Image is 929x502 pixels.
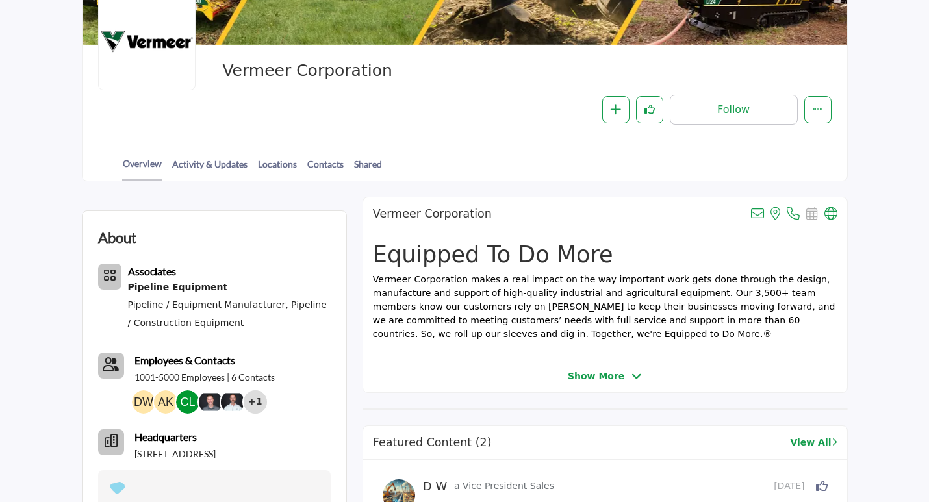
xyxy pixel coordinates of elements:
a: Link of redirect to contact page [98,353,124,379]
a: View All [790,436,837,449]
div: Equipment specifically designed for use in the construction, operation, and maintenance of pipeli... [128,279,331,296]
h1: Equipped To Do More [373,241,837,268]
a: Pipeline Equipment [128,279,331,296]
img: AJ K. [154,390,177,414]
img: Dustin K. [199,390,222,414]
span: Vermeer Corporation [222,60,579,82]
a: 1001-5000 Employees | 6 Contacts [134,371,275,384]
button: Follow [670,95,798,125]
span: [DATE] [774,479,809,493]
h2: About [98,227,136,248]
button: Contact-Employee Icon [98,353,124,379]
span: Vermeer Corporation makes a real impact on the way important work gets done through the design, m... [373,274,835,339]
a: Locations [257,157,298,180]
button: More details [804,96,832,123]
b: Associates [128,265,176,277]
img: Dave W. [132,390,155,414]
img: Eric V. [221,390,244,414]
a: Shared [353,157,383,180]
h5: D W [423,479,451,494]
a: Associates [128,267,176,277]
p: a Vice President Sales [454,479,554,493]
button: Like [636,96,663,123]
b: Headquarters [134,429,197,445]
a: Overview [122,157,162,181]
a: Contacts [307,157,344,180]
a: Activity & Updates [172,157,248,180]
h2: Featured Content (2) [373,436,492,449]
button: Category Icon [98,264,121,290]
a: Pipeline / Equipment Manufacturer, [128,299,288,310]
a: Employees & Contacts [134,353,235,368]
div: +1 [244,390,267,414]
i: Click to Like this activity [816,480,828,492]
h2: Vermeer Corporation [373,207,492,221]
span: Show More [568,370,624,383]
img: Cory L. [176,390,199,414]
p: [STREET_ADDRESS] [134,447,216,460]
button: Headquarter icon [98,429,124,455]
b: Employees & Contacts [134,354,235,366]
